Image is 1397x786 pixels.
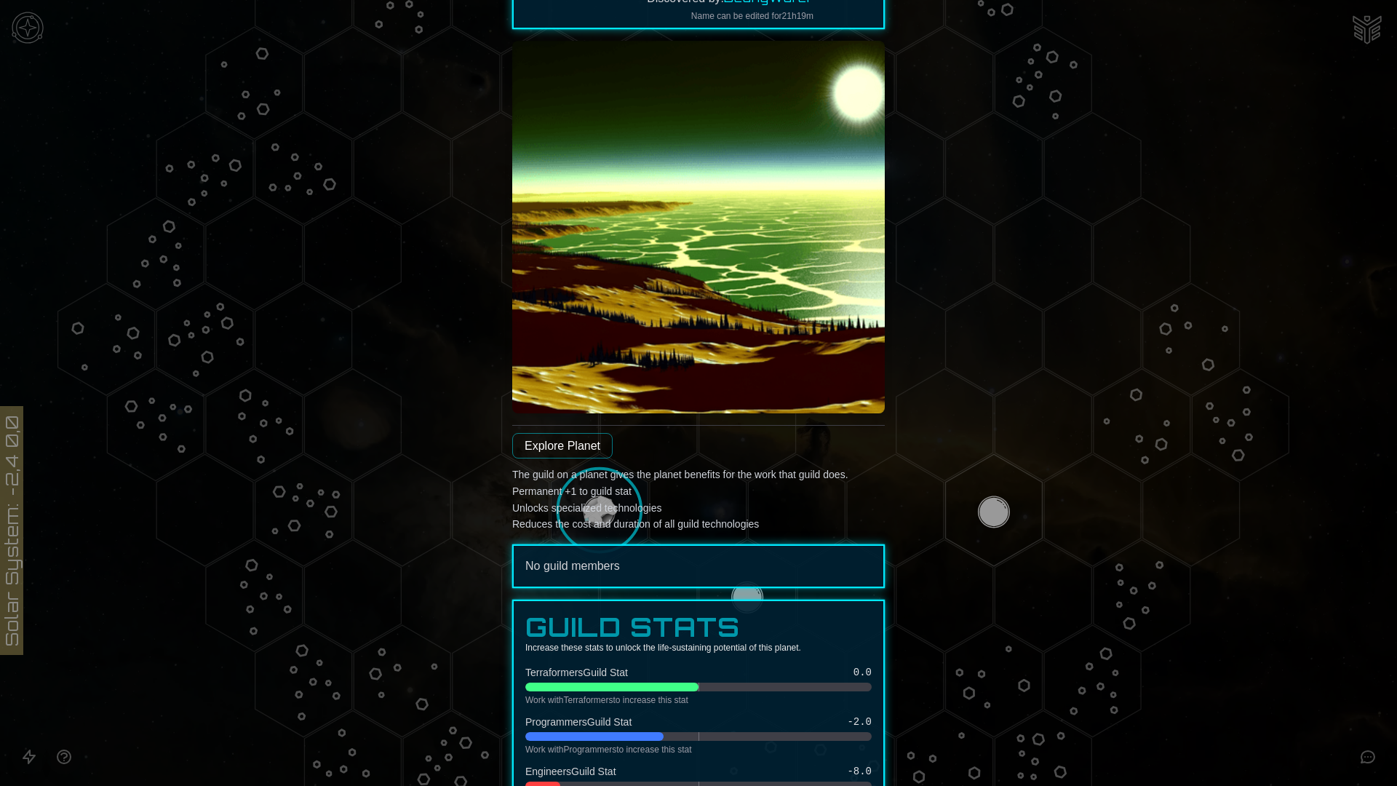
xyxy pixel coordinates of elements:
li: Unlocks specialized technologies [512,500,885,517]
a: Explore Planet [512,433,613,458]
span: Engineers Guild Stat [525,764,616,779]
span: Programmers Guild Stat [525,715,632,729]
li: Permanent +1 to guild stat [512,483,885,500]
img: Planet Pinevac [512,41,885,413]
p: The guild on a planet gives the planet benefits for the work that guild does. [512,467,885,533]
li: Reduces the cost and duration of all guild technologies [512,516,885,533]
h3: Guild Stats [525,613,872,642]
span: -2.0 [847,715,872,729]
p: Increase these stats to unlock the life-sustaining potential of this planet. [525,642,872,654]
div: No guild members [525,557,872,575]
p: Work with Terraformers to increase this stat [525,694,872,706]
div: Name can be edited for 21 h 19 m [691,10,813,22]
p: Work with Programmers to increase this stat [525,744,872,755]
span: 0.0 [853,665,872,680]
span: Terraformers Guild Stat [525,665,628,680]
span: -8.0 [847,764,872,779]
